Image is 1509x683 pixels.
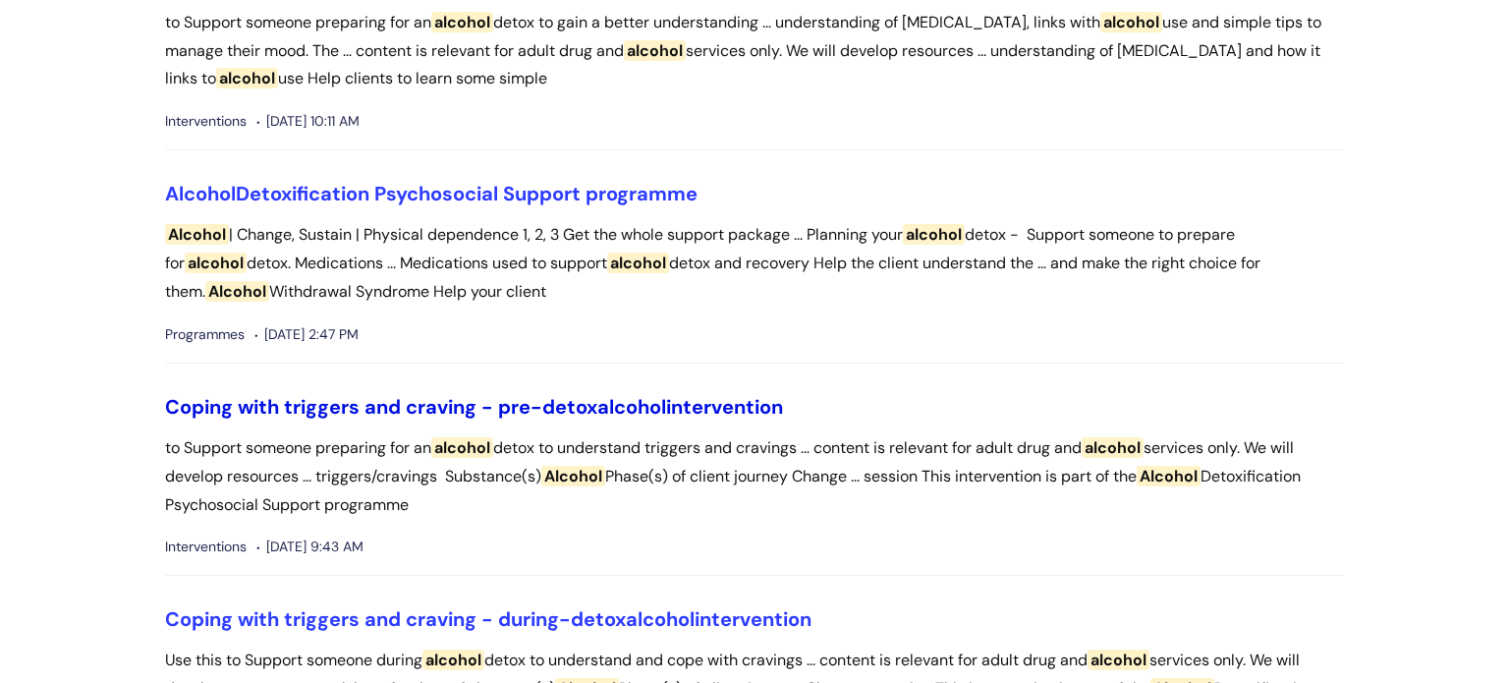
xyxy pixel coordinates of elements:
[165,181,698,206] a: AlcoholDetoxification Psychosocial Support programme
[165,394,783,420] a: Coping with triggers and craving - pre-detoxalcoholintervention
[1100,12,1162,32] span: alcohol
[422,650,484,670] span: alcohol
[165,224,229,245] span: Alcohol
[185,253,247,273] span: alcohol
[903,224,965,245] span: alcohol
[1082,437,1144,458] span: alcohol
[624,40,686,61] span: alcohol
[256,109,360,134] span: [DATE] 10:11 AM
[205,281,269,302] span: Alcohol
[165,109,247,134] span: Interventions
[1088,650,1149,670] span: alcohol
[165,434,1344,519] p: to Support someone preparing for an detox to understand triggers and cravings ... content is rele...
[165,606,811,632] a: Coping with triggers and craving - during-detoxalcoholintervention
[626,606,695,632] span: alcohol
[431,437,493,458] span: alcohol
[431,12,493,32] span: alcohol
[216,68,278,88] span: alcohol
[165,322,245,347] span: Programmes
[254,322,359,347] span: [DATE] 2:47 PM
[165,221,1344,306] p: | Change, Sustain | Physical dependence 1, 2, 3 Get the whole support package ... Planning your d...
[607,253,669,273] span: alcohol
[165,181,236,206] span: Alcohol
[597,394,666,420] span: alcohol
[256,535,363,559] span: [DATE] 9:43 AM
[1137,466,1201,486] span: Alcohol
[165,9,1344,93] p: to Support someone preparing for an detox to gain a better understanding ... understanding of [ME...
[165,535,247,559] span: Interventions
[541,466,605,486] span: Alcohol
